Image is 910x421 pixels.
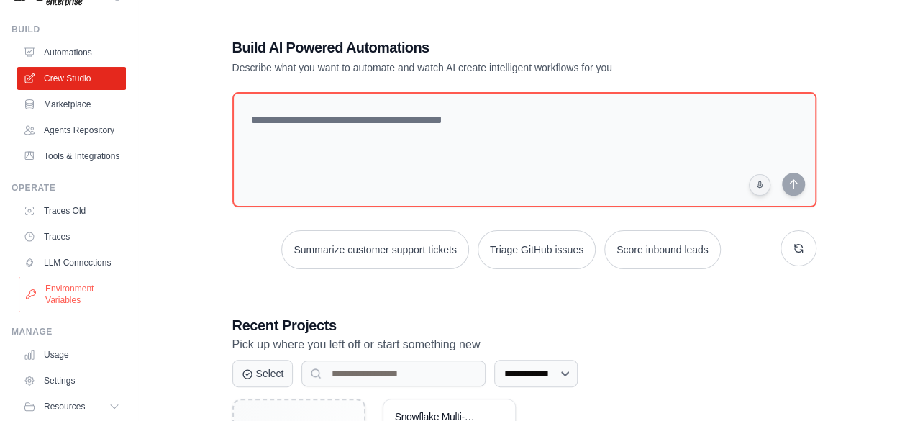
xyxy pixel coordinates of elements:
[12,24,126,35] div: Build
[749,174,770,196] button: Click to speak your automation idea
[232,335,816,354] p: Pick up where you left off or start something new
[17,251,126,274] a: LLM Connections
[478,230,596,269] button: Triage GitHub issues
[17,41,126,64] a: Automations
[17,199,126,222] a: Traces Old
[44,401,85,412] span: Resources
[604,230,721,269] button: Score inbound leads
[838,352,910,421] iframe: Chat Widget
[232,37,716,58] h1: Build AI Powered Automations
[232,315,816,335] h3: Recent Projects
[232,60,716,75] p: Describe what you want to automate and watch AI create intelligent workflows for you
[17,93,126,116] a: Marketplace
[17,225,126,248] a: Traces
[17,145,126,168] a: Tools & Integrations
[232,360,294,387] button: Select
[12,182,126,194] div: Operate
[17,67,126,90] a: Crew Studio
[17,395,126,418] button: Resources
[17,343,126,366] a: Usage
[19,277,127,312] a: Environment Variables
[781,230,816,266] button: Get new suggestions
[12,326,126,338] div: Manage
[281,230,468,269] button: Summarize customer support tickets
[17,369,126,392] a: Settings
[17,119,126,142] a: Agents Repository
